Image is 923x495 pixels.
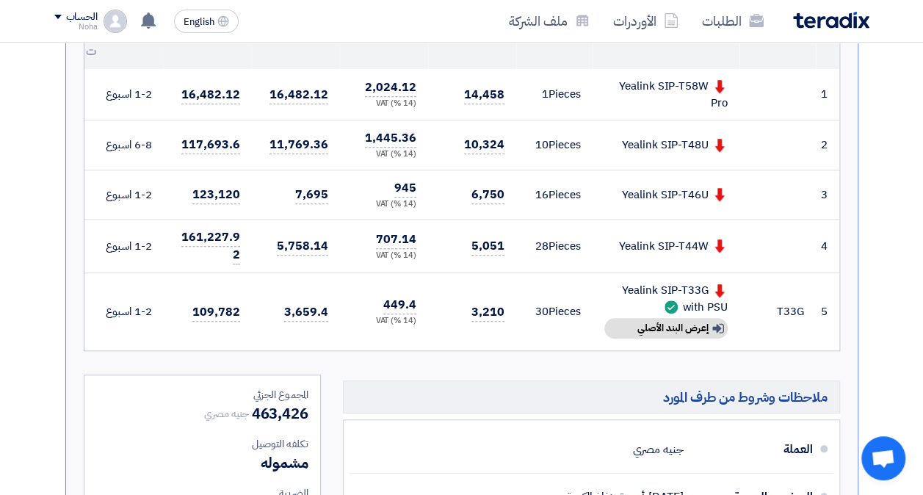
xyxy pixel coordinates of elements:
[394,179,416,198] span: 945
[464,86,504,104] span: 14,458
[604,318,728,339] div: إعرض البند الأصلي
[604,238,728,255] div: Yealink SIP-T44W
[192,303,239,322] span: 109,782
[87,170,164,220] td: 1-2 اسبوع
[535,137,549,153] span: 10
[181,136,239,154] span: 117,693.6
[252,402,308,424] span: 463,426
[604,282,728,315] div: Yealink SIP-T33G with PSU
[604,137,728,153] div: Yealink SIP-T48U
[816,273,839,351] td: 5
[104,10,127,33] img: profile_test.png
[471,303,504,322] span: 3,210
[516,69,593,120] td: Pieces
[365,79,416,97] span: 2,024.12
[284,303,327,322] span: 3,659.4
[192,186,239,204] span: 123,120
[516,170,593,220] td: Pieces
[690,4,775,38] a: الطلبات
[87,273,164,351] td: 1-2 اسبوع
[352,315,416,328] div: (14 %) VAT
[181,228,239,264] span: 161,227.92
[535,303,549,319] span: 30
[204,406,248,422] span: جنيه مصري
[260,452,308,474] span: مشموله
[604,187,728,203] div: Yealink SIP-T46U
[535,238,549,254] span: 28
[269,136,327,154] span: 11,769.36
[497,4,601,38] a: ملف الشركة
[352,98,416,110] div: (14 %) VAT
[277,237,327,256] span: 5,758.14
[352,198,416,211] div: (14 %) VAT
[383,296,416,314] span: 449.4
[352,250,416,262] div: (14 %) VAT
[816,120,839,170] td: 2
[464,136,504,154] span: 10,324
[181,86,239,104] span: 16,482.12
[87,220,164,273] td: 1-2 اسبوع
[96,387,308,402] div: المجموع الجزئي
[174,10,239,33] button: English
[365,129,416,148] span: 1,445.36
[87,69,164,120] td: 1-2 اسبوع
[535,187,549,203] span: 16
[269,86,327,104] span: 16,482.12
[54,23,98,31] div: Noha
[816,170,839,220] td: 3
[87,120,164,170] td: 6-8 اسبوع
[471,186,504,204] span: 6,750
[739,273,816,351] td: T33G
[816,220,839,273] td: 4
[816,69,839,120] td: 1
[695,432,813,467] div: العملة
[376,231,416,249] span: 707.14
[295,186,328,204] span: 7,695
[66,11,98,24] div: الحساب
[604,78,728,111] div: Yealink SIP-T58W Pro
[516,220,593,273] td: Pieces
[516,273,593,351] td: Pieces
[343,380,840,413] h5: ملاحظات وشروط من طرف المورد
[601,4,690,38] a: الأوردرات
[793,12,869,29] img: Teradix logo
[352,148,416,161] div: (14 %) VAT
[96,436,308,452] div: تكلفه التوصيل
[861,436,905,480] div: Open chat
[632,436,683,463] div: جنيه مصري
[516,120,593,170] td: Pieces
[184,17,214,27] span: English
[542,86,549,102] span: 1
[471,237,504,256] span: 5,051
